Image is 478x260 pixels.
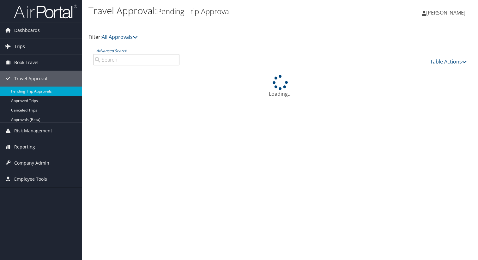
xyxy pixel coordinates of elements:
[14,155,49,171] span: Company Admin
[430,58,467,65] a: Table Actions
[14,4,77,19] img: airportal-logo.png
[14,123,52,139] span: Risk Management
[88,4,344,17] h1: Travel Approval:
[88,75,472,98] div: Loading...
[157,6,231,16] small: Pending Trip Approval
[102,33,138,40] a: All Approvals
[14,71,47,87] span: Travel Approval
[14,39,25,54] span: Trips
[93,54,179,65] input: Advanced Search
[88,33,344,41] p: Filter:
[14,22,40,38] span: Dashboards
[96,48,127,53] a: Advanced Search
[422,3,472,22] a: [PERSON_NAME]
[426,9,465,16] span: [PERSON_NAME]
[14,171,47,187] span: Employee Tools
[14,139,35,155] span: Reporting
[14,55,39,70] span: Book Travel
